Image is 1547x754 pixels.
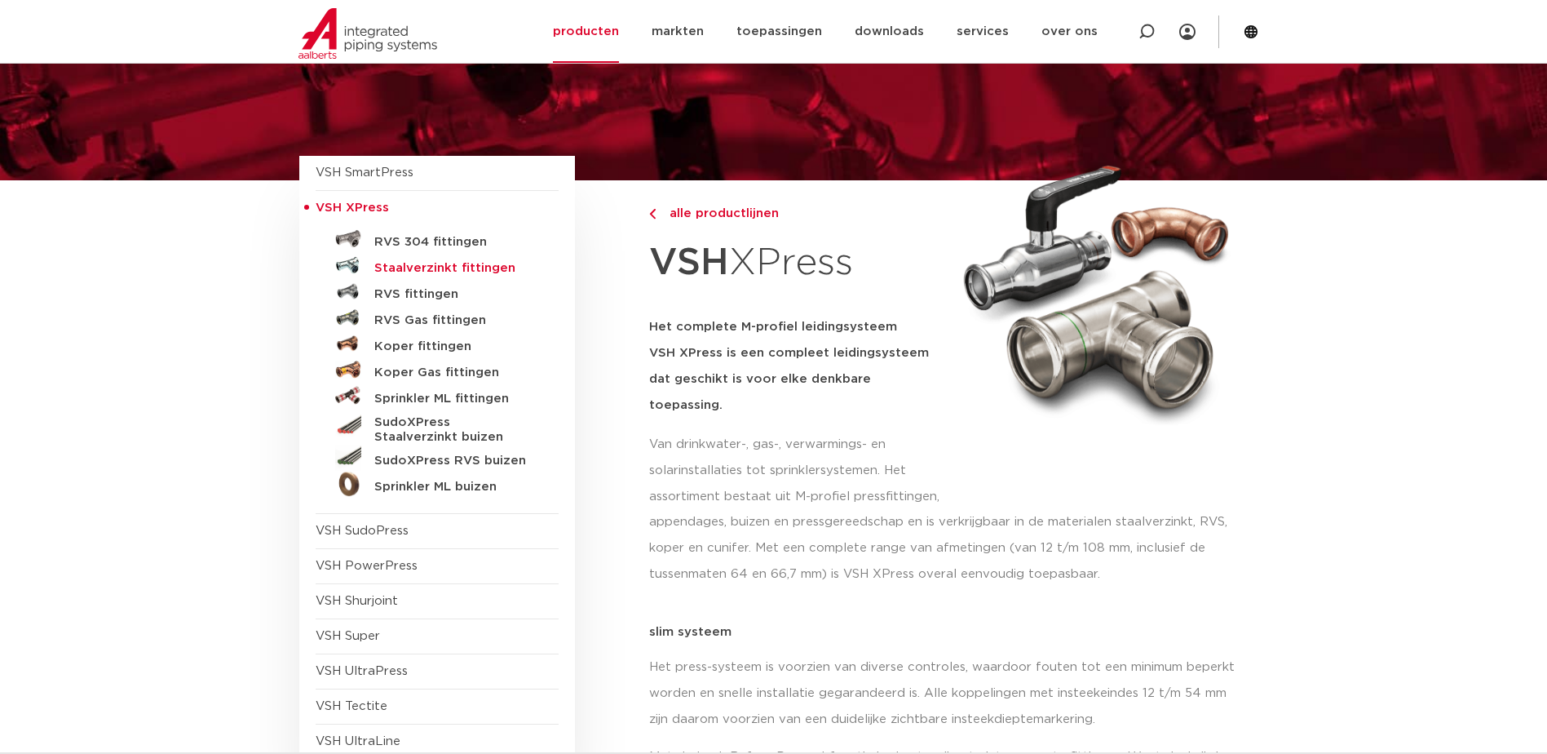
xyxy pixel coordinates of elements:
[374,454,536,468] h5: SudoXPress RVS buizen
[374,415,536,445] h5: SudoXPress Staalverzinkt buizen
[316,304,559,330] a: RVS Gas fittingen
[649,654,1249,733] p: Het press-systeem is voorzien van diverse controles, waardoor fouten tot een minimum beperkt word...
[316,278,559,304] a: RVS fittingen
[649,314,944,419] h5: Het complete M-profiel leidingsysteem VSH XPress is een compleet leidingsysteem dat geschikt is v...
[316,471,559,497] a: Sprinkler ML buizen
[316,700,387,712] a: VSH Tectite
[374,392,536,406] h5: Sprinkler ML fittingen
[316,445,559,471] a: SudoXPress RVS buizen
[316,252,559,278] a: Staalverzinkt fittingen
[649,232,944,295] h1: XPress
[660,207,779,220] span: alle productlijnen
[316,226,559,252] a: RVS 304 fittingen
[374,235,536,250] h5: RVS 304 fittingen
[374,480,536,495] h5: Sprinkler ML buizen
[374,366,536,380] h5: Koper Gas fittingen
[316,409,559,445] a: SudoXPress Staalverzinkt buizen
[374,339,536,354] h5: Koper fittingen
[316,665,408,677] a: VSH UltraPress
[316,383,559,409] a: Sprinkler ML fittingen
[316,330,559,357] a: Koper fittingen
[649,626,1249,638] p: slim systeem
[316,630,380,642] a: VSH Super
[649,244,729,282] strong: VSH
[649,204,944,224] a: alle productlijnen
[316,357,559,383] a: Koper Gas fittingen
[316,595,398,607] a: VSH Shurjoint
[316,202,389,214] span: VSH XPress
[316,735,400,747] a: VSH UltraLine
[649,209,656,220] img: chevron-right.svg
[649,509,1249,588] p: appendages, buizen en pressgereedschap en is verkrijgbaar in de materialen staalverzinkt, RVS, ko...
[316,560,418,572] a: VSH PowerPress
[374,313,536,328] h5: RVS Gas fittingen
[316,525,409,537] a: VSH SudoPress
[649,432,944,510] p: Van drinkwater-, gas-, verwarmings- en solarinstallaties tot sprinklersystemen. Het assortiment b...
[316,166,413,179] a: VSH SmartPress
[374,287,536,302] h5: RVS fittingen
[374,261,536,276] h5: Staalverzinkt fittingen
